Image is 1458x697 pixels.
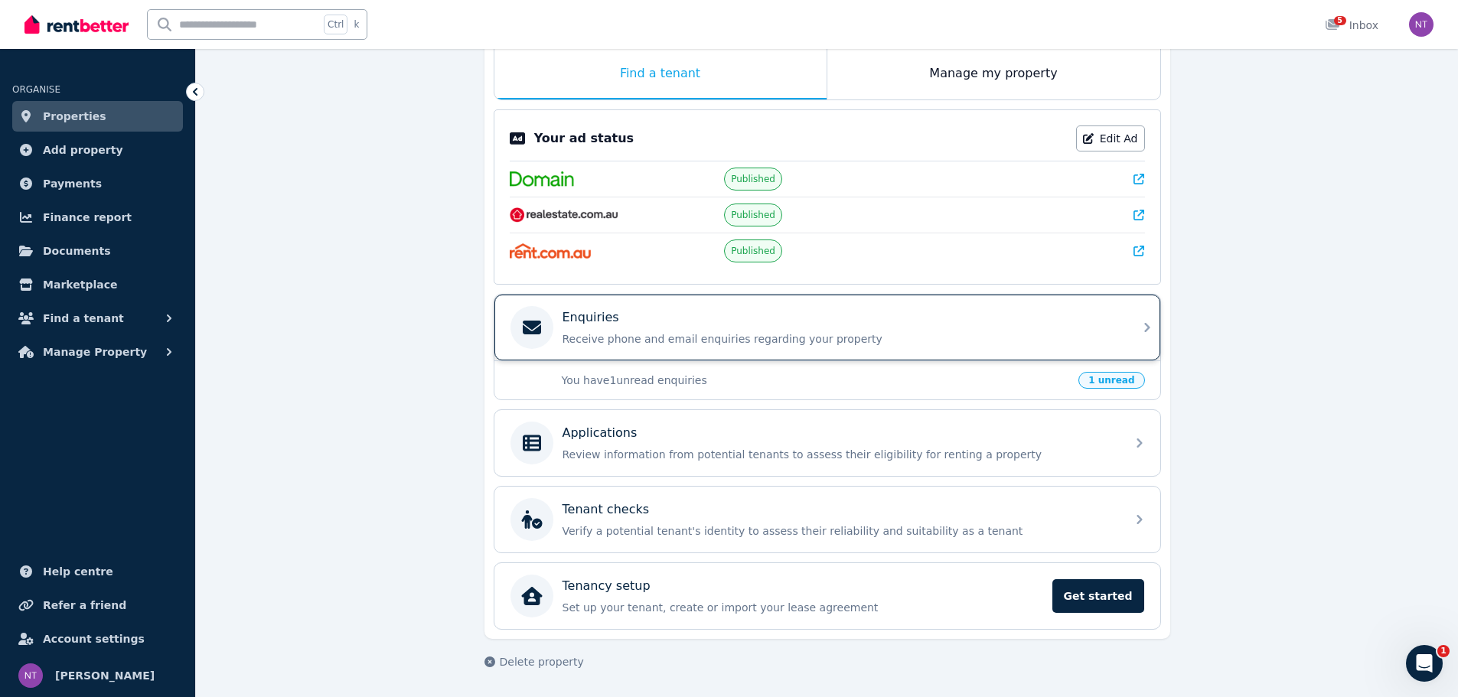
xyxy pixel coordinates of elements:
[18,663,43,688] img: nicholas tsatsos
[494,487,1160,552] a: Tenant checksVerify a potential tenant's identity to assess their reliability and suitability as ...
[43,309,124,327] span: Find a tenant
[43,208,132,226] span: Finance report
[43,343,147,361] span: Manage Property
[43,562,113,581] span: Help centre
[731,245,775,257] span: Published
[12,556,183,587] a: Help centre
[562,373,1070,388] p: You have 1 unread enquiries
[1078,372,1144,389] span: 1 unread
[510,207,619,223] img: RealEstate.com.au
[43,107,106,125] span: Properties
[43,275,117,294] span: Marketplace
[563,577,651,595] p: Tenancy setup
[563,523,1117,539] p: Verify a potential tenant's identity to assess their reliability and suitability as a tenant
[484,654,584,669] button: Delete property
[494,410,1160,476] a: ApplicationsReview information from potential tenants to assess their eligibility for renting a p...
[563,447,1117,462] p: Review information from potential tenants to assess their eligibility for renting a property
[563,331,1117,347] p: Receive phone and email enquiries regarding your property
[563,424,638,442] p: Applications
[510,171,574,187] img: Domain.com.au
[563,600,1043,615] p: Set up your tenant, create or import your lease agreement
[12,101,183,132] a: Properties
[12,624,183,654] a: Account settings
[12,337,183,367] button: Manage Property
[12,168,183,199] a: Payments
[12,135,183,165] a: Add property
[494,49,827,99] div: Find a tenant
[43,141,123,159] span: Add property
[12,303,183,334] button: Find a tenant
[1052,579,1144,613] span: Get started
[43,630,145,648] span: Account settings
[494,295,1160,360] a: EnquiriesReceive phone and email enquiries regarding your property
[827,49,1160,99] div: Manage my property
[563,500,650,519] p: Tenant checks
[43,596,126,614] span: Refer a friend
[510,243,592,259] img: Rent.com.au
[563,308,619,327] p: Enquiries
[43,242,111,260] span: Documents
[1325,18,1378,33] div: Inbox
[43,174,102,193] span: Payments
[494,563,1160,629] a: Tenancy setupSet up your tenant, create or import your lease agreementGet started
[1437,645,1450,657] span: 1
[24,13,129,36] img: RentBetter
[1409,12,1434,37] img: nicholas tsatsos
[12,590,183,620] a: Refer a friend
[354,18,359,31] span: k
[731,173,775,185] span: Published
[500,654,584,669] span: Delete property
[55,666,155,685] span: [PERSON_NAME]
[324,15,347,34] span: Ctrl
[1334,16,1346,25] span: 5
[12,269,183,300] a: Marketplace
[12,202,183,233] a: Finance report
[731,209,775,221] span: Published
[1076,125,1145,151] a: Edit Ad
[534,129,634,148] p: Your ad status
[12,84,60,95] span: ORGANISE
[12,236,183,266] a: Documents
[1406,645,1443,682] iframe: Intercom live chat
